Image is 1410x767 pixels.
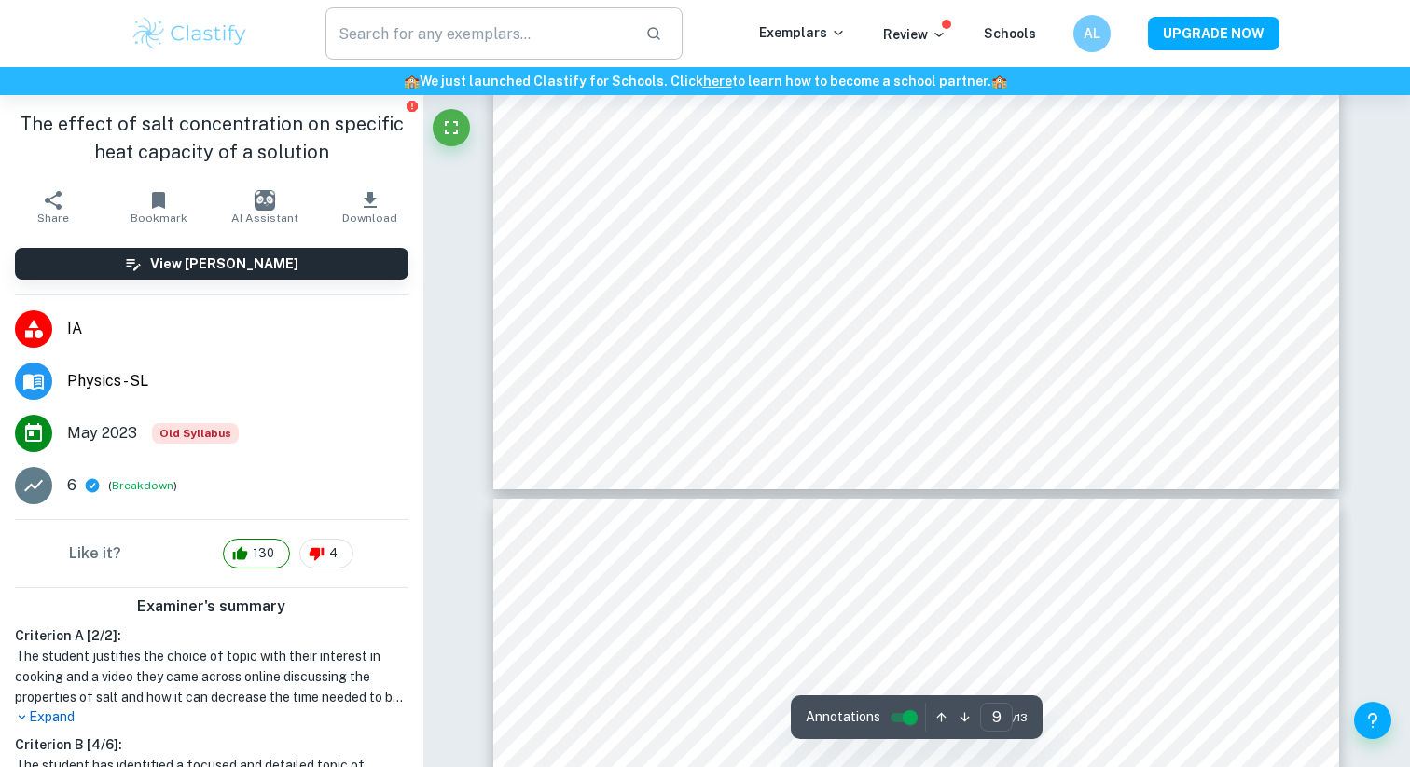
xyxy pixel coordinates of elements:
img: AI Assistant [255,190,275,211]
button: Help and Feedback [1354,702,1391,739]
span: Old Syllabus [152,423,239,444]
span: 4 [319,544,348,563]
span: 130 [242,544,284,563]
h6: We just launched Clastify for Schools. Click to learn how to become a school partner. [4,71,1406,91]
button: UPGRADE NOW [1148,17,1279,50]
p: 6 [67,474,76,497]
h6: Like it? [69,542,121,565]
span: / 13 [1013,709,1028,726]
h6: Criterion A [ 2 / 2 ]: [15,625,408,646]
div: 4 [299,539,353,568]
p: Expand [15,707,408,727]
input: Search for any exemplars... [325,7,630,60]
span: Share [37,212,69,225]
span: ( ) [108,477,177,495]
a: here [703,74,732,89]
span: May 2023 [67,422,137,445]
h6: View [PERSON_NAME] [150,253,298,274]
button: Bookmark [105,181,211,233]
span: IA [67,318,408,340]
button: AI Assistant [212,181,317,233]
span: Physics - SL [67,370,408,392]
span: Annotations [806,707,880,727]
button: AL [1073,15,1111,52]
span: Download [342,212,397,225]
button: Fullscreen [433,109,470,146]
h1: The student justifies the choice of topic with their interest in cooking and a video they came ac... [15,646,408,707]
span: 🏫 [404,74,420,89]
img: Clastify logo [131,15,249,52]
h6: Criterion B [ 4 / 6 ]: [15,734,408,755]
h6: AL [1082,23,1103,44]
h6: Examiner's summary [7,596,416,618]
a: Schools [984,26,1036,41]
div: 130 [223,539,290,568]
button: View [PERSON_NAME] [15,248,408,280]
button: Report issue [406,99,420,113]
button: Download [317,181,422,233]
span: Bookmark [131,212,187,225]
p: Review [883,24,947,45]
h1: The effect of salt concentration on specific heat capacity of a solution [15,110,408,166]
span: 🏫 [991,74,1007,89]
button: Breakdown [112,477,173,494]
span: AI Assistant [231,212,298,225]
p: Exemplars [759,22,846,43]
div: Starting from the May 2025 session, the Physics IA requirements have changed. It's OK to refer to... [152,423,239,444]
